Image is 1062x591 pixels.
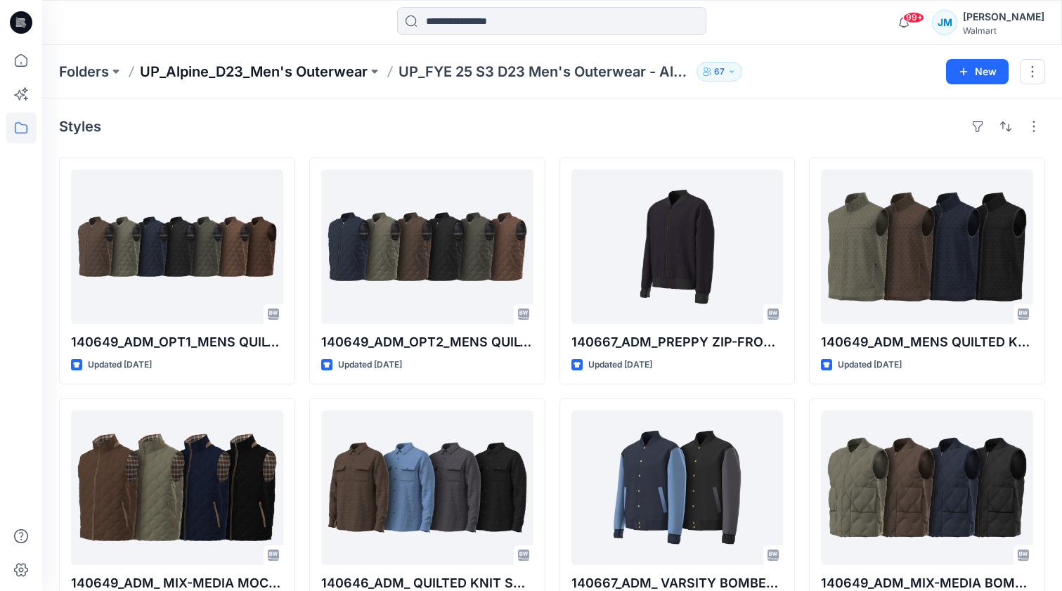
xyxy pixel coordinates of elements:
[140,62,368,82] a: UP_Alpine_D23_Men's Outerwear
[338,358,402,372] p: Updated [DATE]
[946,59,1009,84] button: New
[88,358,152,372] p: Updated [DATE]
[932,10,957,35] div: JM
[903,12,924,23] span: 99+
[821,169,1033,324] a: 140649_ADM_MENS QUILTED KNIT VEST
[71,332,283,352] p: 140649_ADM_OPT1_MENS QUILTED VEST WITH BOMBER COLLAR
[821,332,1033,352] p: 140649_ADM_MENS QUILTED KNIT VEST
[963,8,1044,25] div: [PERSON_NAME]
[321,169,533,324] a: 140649_ADM_OPT2_MENS QUILTED VEST WITH BOMBER COLLAR
[571,410,784,565] a: 140667_ADM_ VARSITY BOMBER JACKET
[571,332,784,352] p: 140667_ADM_PREPPY ZIP-FRONT BOMBER JACKET
[821,410,1033,565] a: 140649_ADM_MIX-MEDIA BOMBER NECK PUFFER GILET
[59,62,109,82] a: Folders
[321,410,533,565] a: 140646_ADM_ QUILTED KNIT SHIRT JACKET
[399,62,691,82] p: UP_FYE 25 S3 D23 Men's Outerwear - Alpine
[838,358,902,372] p: Updated [DATE]
[571,169,784,324] a: 140667_ADM_PREPPY ZIP-FRONT BOMBER JACKET
[714,64,725,79] p: 67
[697,62,742,82] button: 67
[963,25,1044,36] div: Walmart
[71,169,283,324] a: 140649_ADM_OPT1_MENS QUILTED VEST WITH BOMBER COLLAR
[59,118,101,135] h4: Styles
[71,410,283,565] a: 140649_ADM_ MIX-MEDIA MOCK NECK PUFFER VEST
[321,332,533,352] p: 140649_ADM_OPT2_MENS QUILTED VEST WITH BOMBER COLLAR
[588,358,652,372] p: Updated [DATE]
